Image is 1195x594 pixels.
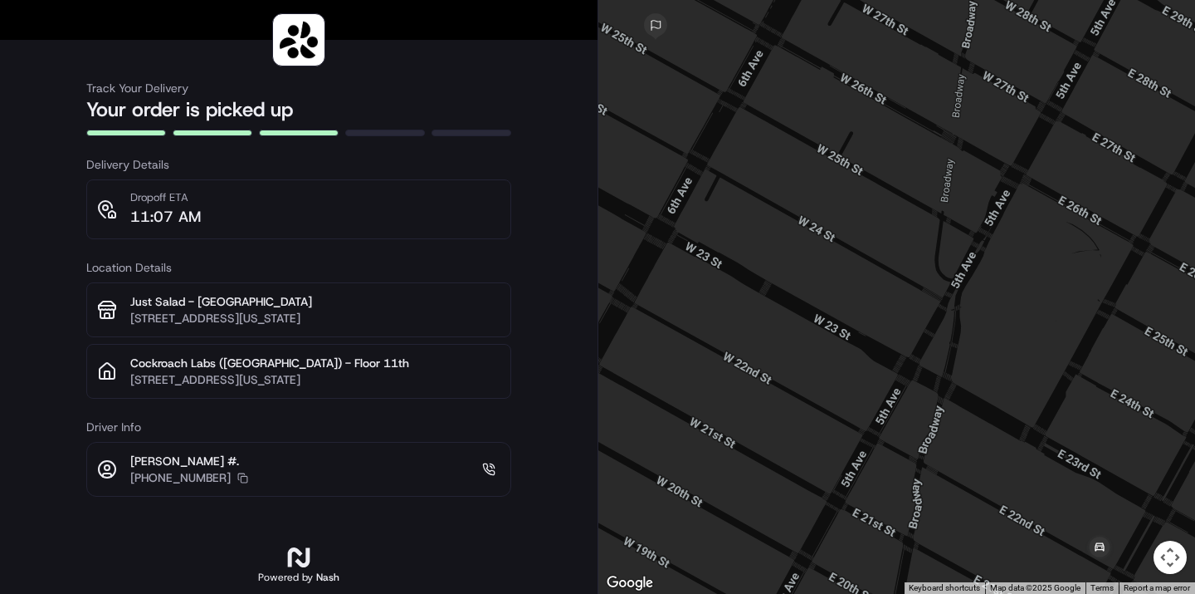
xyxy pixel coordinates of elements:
[258,571,339,584] h2: Powered by
[130,310,500,326] p: [STREET_ADDRESS][US_STATE]
[130,453,248,469] p: [PERSON_NAME] #.
[602,572,657,594] img: Google
[276,17,321,62] img: logo-public_tracking_screen-Sharebite-1703187580717.png
[602,572,657,594] a: Open this area in Google Maps (opens a new window)
[130,293,500,310] p: Just Salad - [GEOGRAPHIC_DATA]
[1124,583,1190,592] a: Report a map error
[86,80,511,96] h3: Track Your Delivery
[909,582,980,594] button: Keyboard shortcuts
[1090,583,1114,592] a: Terms
[130,205,201,228] p: 11:07 AM
[316,571,339,584] span: Nash
[990,583,1080,592] span: Map data ©2025 Google
[86,96,511,123] h2: Your order is picked up
[130,371,500,388] p: [STREET_ADDRESS][US_STATE]
[86,419,511,435] h3: Driver Info
[130,190,201,205] p: Dropoff ETA
[1154,541,1187,574] button: Map camera controls
[130,469,231,486] p: [PHONE_NUMBER]
[86,156,511,173] h3: Delivery Details
[86,259,511,276] h3: Location Details
[130,355,500,371] p: Cockroach Labs ([GEOGRAPHIC_DATA]) - Floor 11th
